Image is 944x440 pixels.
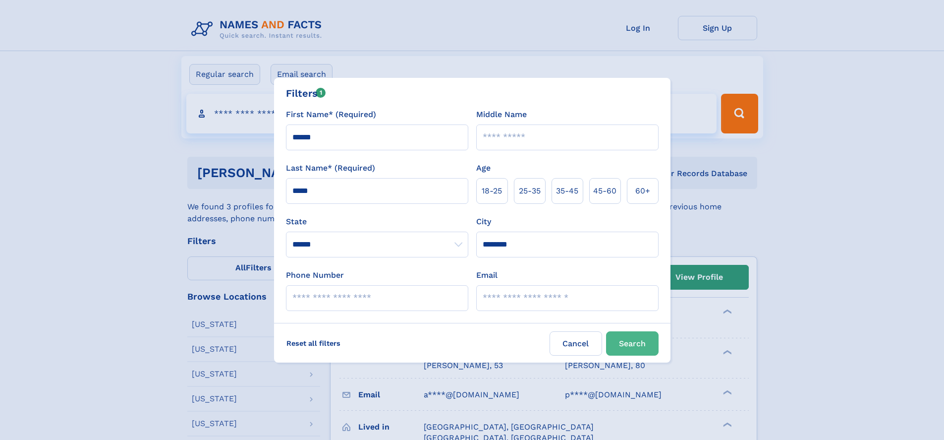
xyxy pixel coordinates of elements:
label: Last Name* (Required) [286,162,375,174]
span: 45‑60 [593,185,616,197]
label: Phone Number [286,269,344,281]
label: First Name* (Required) [286,109,376,121]
button: Search [606,331,659,356]
label: Email [476,269,498,281]
label: Middle Name [476,109,527,121]
span: 35‑45 [556,185,578,197]
div: Filters [286,86,326,101]
label: Age [476,162,491,174]
label: City [476,216,491,228]
label: State [286,216,468,228]
span: 18‑25 [482,185,502,197]
span: 25‑35 [519,185,541,197]
label: Reset all filters [280,331,347,355]
span: 60+ [635,185,650,197]
label: Cancel [550,331,602,356]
